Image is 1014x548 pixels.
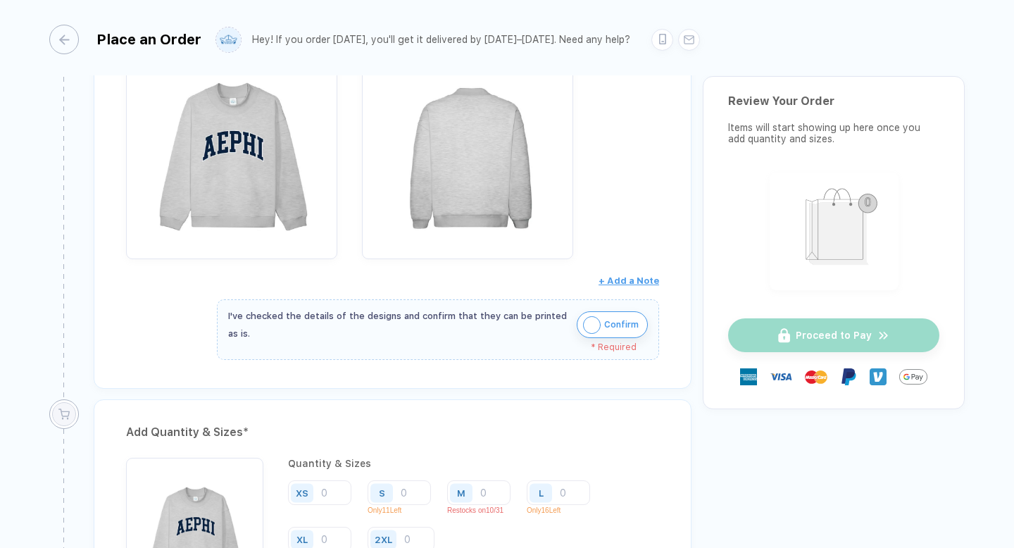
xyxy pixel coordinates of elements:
button: iconConfirm [577,311,648,338]
div: Review Your Order [728,94,939,108]
div: M [457,487,465,498]
div: I've checked the details of the designs and confirm that they can be printed as is. [228,307,570,342]
img: master-card [805,366,827,388]
div: L [539,487,544,498]
img: shopping_bag.png [776,179,892,281]
div: Items will start showing up here once you add quantity and sizes. [728,122,939,144]
img: GPay [899,363,927,391]
img: Venmo [870,368,887,385]
div: S [379,487,385,498]
img: 1758005322212dufrs_nt_front.png [133,47,330,244]
p: Only 11 Left [368,506,442,514]
div: * Required [228,342,637,352]
img: Paypal [840,368,857,385]
div: Add Quantity & Sizes [126,421,659,444]
img: user profile [216,27,241,52]
div: XS [296,487,308,498]
div: XL [296,534,308,544]
span: Confirm [604,313,639,336]
img: express [740,368,757,385]
p: Restocks on 10/31 [447,506,521,514]
div: Place an Order [96,31,201,48]
img: 1758005322212qjuqp_nt_back.png [369,47,566,244]
img: visa [770,366,792,388]
img: icon [583,316,601,334]
div: 2XL [375,534,392,544]
button: + Add a Note [599,270,659,292]
span: + Add a Note [599,275,659,286]
div: Hey! If you order [DATE], you'll get it delivered by [DATE]–[DATE]. Need any help? [252,34,630,46]
p: Only 16 Left [527,506,601,514]
div: Quantity & Sizes [288,458,659,469]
